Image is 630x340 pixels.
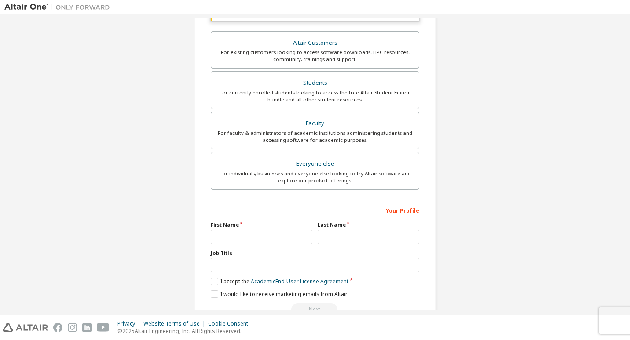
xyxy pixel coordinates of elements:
[216,158,414,170] div: Everyone else
[4,3,114,11] img: Altair One
[97,323,110,332] img: youtube.svg
[117,327,253,335] p: © 2025 Altair Engineering, Inc. All Rights Reserved.
[211,303,419,316] div: Please wait while checking email ...
[216,170,414,184] div: For individuals, businesses and everyone else looking to try Altair software and explore our prod...
[117,320,143,327] div: Privacy
[211,278,348,285] label: I accept the
[318,221,419,228] label: Last Name
[216,37,414,49] div: Altair Customers
[143,320,208,327] div: Website Terms of Use
[211,290,348,298] label: I would like to receive marketing emails from Altair
[216,89,414,103] div: For currently enrolled students looking to access the free Altair Student Edition bundle and all ...
[82,323,92,332] img: linkedin.svg
[216,49,414,63] div: For existing customers looking to access software downloads, HPC resources, community, trainings ...
[211,250,419,257] label: Job Title
[3,323,48,332] img: altair_logo.svg
[53,323,62,332] img: facebook.svg
[216,130,414,144] div: For faculty & administrators of academic institutions administering students and accessing softwa...
[68,323,77,332] img: instagram.svg
[211,221,312,228] label: First Name
[251,278,348,285] a: Academic End-User License Agreement
[208,320,253,327] div: Cookie Consent
[211,203,419,217] div: Your Profile
[216,117,414,130] div: Faculty
[216,77,414,89] div: Students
